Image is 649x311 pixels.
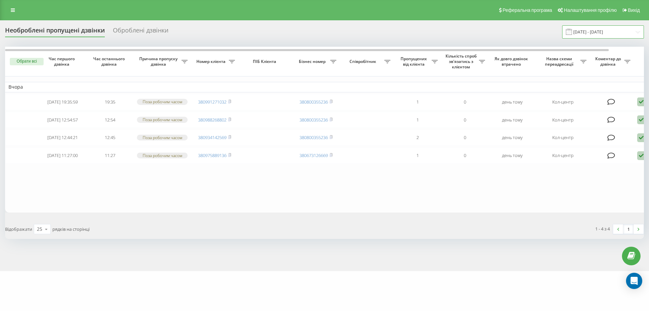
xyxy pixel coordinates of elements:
div: 25 [37,226,42,232]
div: Поза робочим часом [137,153,188,158]
span: Назва схеми переадресації [539,56,580,67]
td: Кол-центр [536,129,590,146]
td: Кол-центр [536,112,590,128]
span: Реферальна програма [503,7,552,13]
td: 1 [394,94,441,110]
td: день тому [488,147,536,164]
td: [DATE] 11:27:00 [39,147,86,164]
td: 0 [441,147,488,164]
td: 12:54 [86,112,134,128]
td: 2 [394,129,441,146]
div: Оброблені дзвінки [113,27,168,37]
span: Час першого дзвінка [44,56,81,67]
td: день тому [488,112,536,128]
td: 19:35 [86,94,134,110]
span: Налаштування профілю [564,7,617,13]
div: 1 - 4 з 4 [595,225,610,232]
td: день тому [488,94,536,110]
td: 1 [394,147,441,164]
div: Поза робочим часом [137,117,188,123]
td: 0 [441,112,488,128]
span: Причина пропуску дзвінка [137,56,182,67]
a: 380800355236 [299,117,328,123]
td: Кол-центр [536,147,590,164]
div: Поза робочим часом [137,135,188,140]
span: рядків на сторінці [52,226,90,232]
td: Кол-центр [536,94,590,110]
td: 0 [441,129,488,146]
a: 380934142569 [198,134,226,140]
a: 380988268802 [198,117,226,123]
span: Як довго дзвінок втрачено [494,56,530,67]
a: 380800355236 [299,134,328,140]
td: 0 [441,94,488,110]
td: 1 [394,112,441,128]
span: ПІБ Клієнта [244,59,287,64]
span: Відображати [5,226,32,232]
span: Коментар до дзвінка [593,56,624,67]
a: 1 [623,224,633,234]
td: [DATE] 19:35:59 [39,94,86,110]
a: 380673126669 [299,152,328,158]
div: Поза робочим часом [137,99,188,105]
span: Номер клієнта [194,59,229,64]
a: 380975889136 [198,152,226,158]
td: 11:27 [86,147,134,164]
span: Вихід [628,7,640,13]
span: Час останнього дзвінка [92,56,128,67]
a: 380991271032 [198,99,226,105]
span: Кількість спроб зв'язатись з клієнтом [444,53,479,69]
span: Пропущених від клієнта [397,56,432,67]
span: Бізнес номер [296,59,330,64]
span: Співробітник [343,59,384,64]
td: [DATE] 12:44:21 [39,129,86,146]
div: Необроблені пропущені дзвінки [5,27,105,37]
td: день тому [488,129,536,146]
button: Обрати всі [10,58,44,65]
td: 12:45 [86,129,134,146]
td: [DATE] 12:54:57 [39,112,86,128]
a: 380800355236 [299,99,328,105]
div: Open Intercom Messenger [626,273,642,289]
